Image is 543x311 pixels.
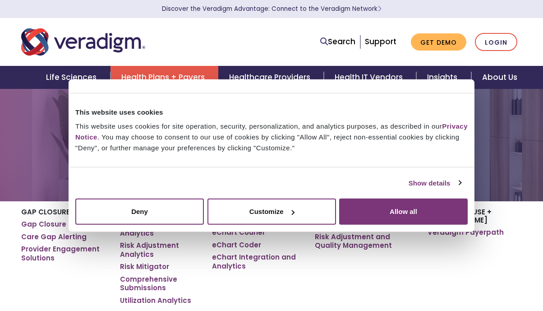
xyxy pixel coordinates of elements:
[212,241,261,250] a: eChart Coder
[365,36,396,47] a: Support
[162,5,382,13] a: Discover the Veradigm Advantage: Connect to the Veradigm NetworkLearn More
[21,232,87,241] a: Care Gap Alerting
[320,36,355,48] a: Search
[35,66,110,89] a: Life Sciences
[21,220,99,229] a: Gap Closure Services
[324,66,416,89] a: Health IT Vendors
[21,27,145,57] img: Veradigm logo
[315,232,414,250] a: Risk Adjustment and Quality Management
[212,228,265,237] a: eChart Courier
[212,253,301,270] a: eChart Integration and Analytics
[475,33,517,51] a: Login
[75,121,468,153] div: This website uses cookies for site operation, security, personalization, and analytics purposes, ...
[21,245,106,262] a: Provider Engagement Solutions
[207,199,336,225] button: Customize
[218,66,324,89] a: Healthcare Providers
[471,66,528,89] a: About Us
[120,262,169,271] a: Risk Mitigator
[75,122,468,141] a: Privacy Notice
[75,107,468,117] div: This website uses cookies
[120,275,198,292] a: Comprehensive Submissions
[75,199,204,225] button: Deny
[120,220,198,237] a: Health Equity Analytics
[428,228,504,237] a: Veradigm Payerpath
[120,241,198,259] a: Risk Adjustment Analytics
[110,66,218,89] a: Health Plans + Payers
[411,33,466,51] a: Get Demo
[416,66,471,89] a: Insights
[120,296,191,305] a: Utilization Analytics
[339,199,468,225] button: Allow all
[409,177,461,188] a: Show details
[377,5,382,13] span: Learn More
